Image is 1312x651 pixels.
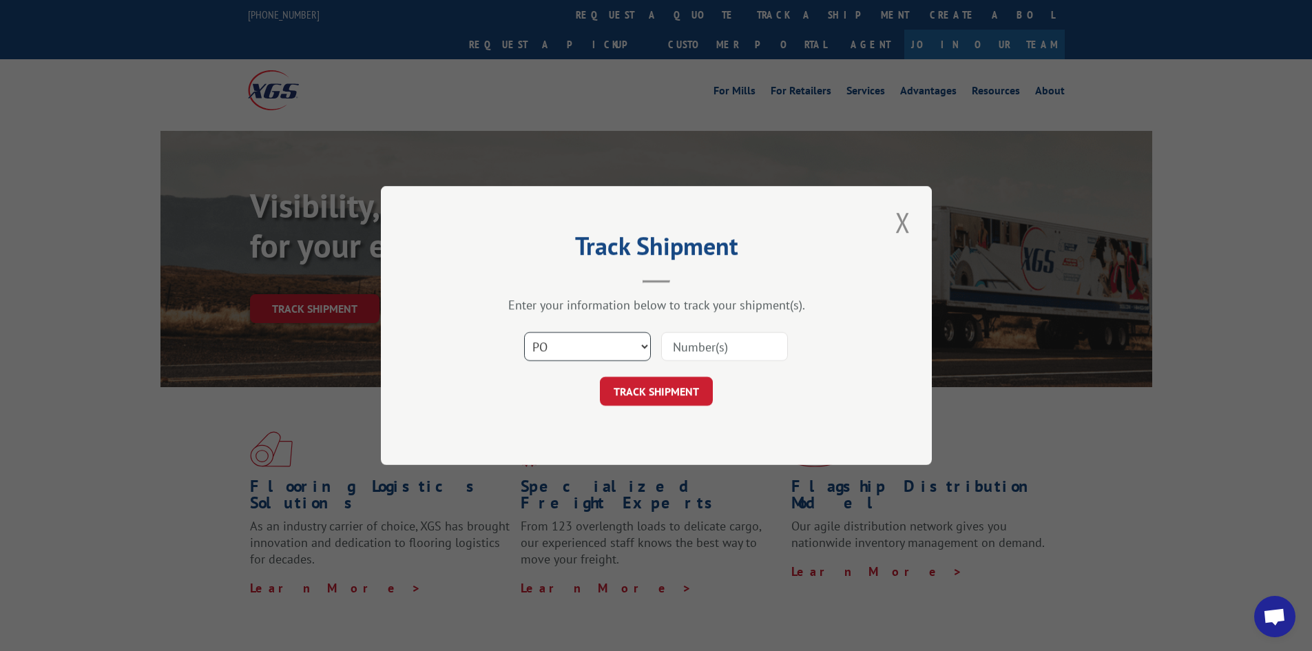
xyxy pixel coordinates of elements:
[450,236,863,262] h2: Track Shipment
[1254,596,1295,637] a: Open chat
[450,297,863,313] div: Enter your information below to track your shipment(s).
[661,332,788,361] input: Number(s)
[600,377,713,406] button: TRACK SHIPMENT
[891,203,915,241] button: Close modal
